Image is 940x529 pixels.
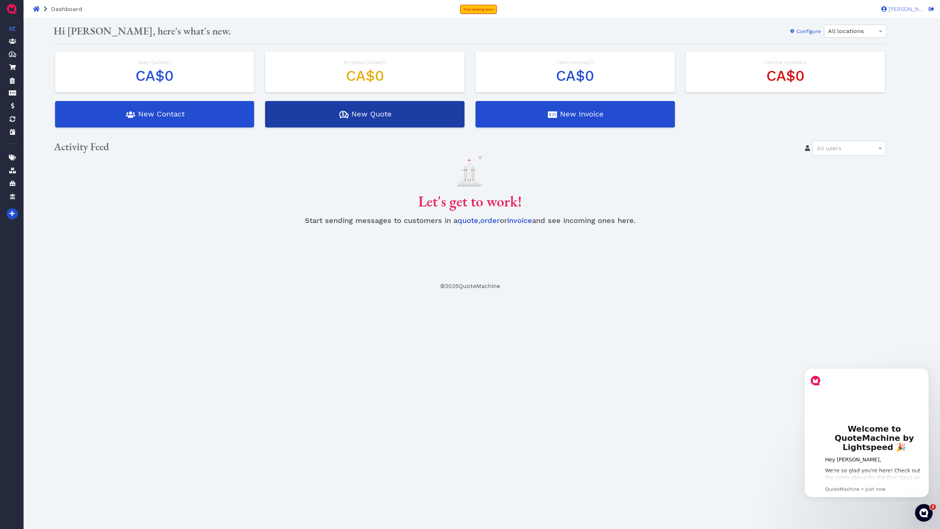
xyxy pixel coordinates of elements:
[418,192,522,211] span: Let's get to work!
[793,361,940,502] iframe: Intercom notifications message
[32,125,130,131] p: Message from QuoteMachine, sent Just now
[483,59,668,66] div: Open Invoices ( )
[305,216,636,225] span: Start sending messages to customers in a , or and see incoming ones here.
[54,140,109,153] span: Activity Feed
[135,67,174,84] span: CA$0
[54,24,231,37] span: Hi [PERSON_NAME], here's what's new.
[458,216,478,225] a: quote
[48,282,892,291] footer: © 2025 QuoteMachine
[32,63,130,95] h1: Welcome to QuoteMachine by Lightspeed 🎉
[55,101,254,127] button: New Contact
[32,15,130,59] iframe: loom
[341,112,344,117] tspan: $
[795,28,821,34] span: Configure
[460,5,497,14] a: Trial ending soon
[32,106,130,127] div: We're so glad you're here! Check out the video above for the first steps on getting started.
[32,95,130,102] div: Hey [PERSON_NAME],
[813,141,886,155] div: All users
[915,504,933,522] iframe: Intercom live chat
[766,67,805,84] span: CA$0
[878,6,923,12] a: [PERSON_NAME]
[785,25,821,37] button: Configure
[463,7,493,11] span: Trial ending soon
[11,52,13,56] tspan: $
[167,60,170,65] span: 0
[265,101,464,127] button: New Quote
[452,156,488,186] img: launch.svg
[51,6,82,12] span: Dashboard
[802,60,805,65] span: 0
[480,216,500,225] a: order
[62,59,247,66] div: Open Quotes ( )
[476,101,675,127] button: New Invoice
[930,504,936,510] span: 2
[382,60,385,65] span: 0
[828,28,864,35] span: All locations
[346,67,384,84] span: CA$0
[887,7,923,12] span: [PERSON_NAME]
[556,67,594,84] span: CA$0
[589,60,592,65] span: 0
[272,59,457,66] div: Accepted Quotes ( )
[693,59,878,66] div: Overdue Invoices ( )
[507,216,532,225] a: invoice
[6,3,18,15] img: QuoteM_icon_flat.png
